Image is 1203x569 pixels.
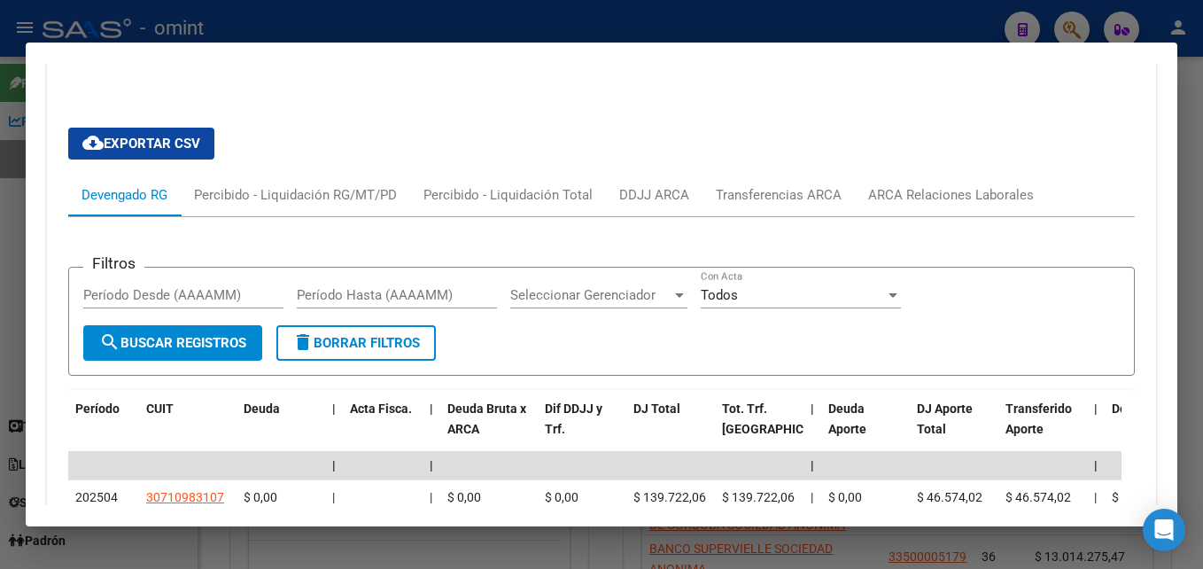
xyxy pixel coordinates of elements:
span: $ 0,00 [1112,490,1145,504]
datatable-header-cell: | [1087,390,1105,468]
datatable-header-cell: | [423,390,440,468]
datatable-header-cell: Acta Fisca. [343,390,423,468]
div: Devengado RG [81,185,167,205]
datatable-header-cell: Período [68,390,139,468]
mat-icon: search [99,331,120,353]
mat-icon: delete [292,331,314,353]
span: Deuda [244,401,280,416]
datatable-header-cell: | [325,390,343,468]
span: Buscar Registros [99,335,246,351]
div: ARCA Relaciones Laborales [868,185,1034,205]
button: Exportar CSV [68,128,214,160]
span: $ 139.722,06 [633,490,706,504]
span: | [1094,458,1098,472]
datatable-header-cell: Transferido Aporte [998,390,1087,468]
span: $ 0,00 [244,490,277,504]
div: Percibido - Liquidación Total [423,185,593,205]
span: $ 46.574,02 [1005,490,1071,504]
span: $ 0,00 [828,490,862,504]
span: | [1094,490,1097,504]
span: | [811,401,814,416]
span: Borrar Filtros [292,335,420,351]
span: | [332,490,335,504]
button: Borrar Filtros [276,325,436,361]
span: Exportar CSV [82,136,200,152]
span: $ 46.574,02 [917,490,982,504]
span: Deuda Bruta x ARCA [447,401,526,436]
span: | [430,401,433,416]
span: CUIT [146,401,174,416]
span: | [332,401,336,416]
datatable-header-cell: DJ Aporte Total [910,390,998,468]
div: Transferencias ARCA [716,185,842,205]
span: Seleccionar Gerenciador [510,287,671,303]
span: | [1094,401,1098,416]
span: DJ Aporte Total [917,401,973,436]
h3: Filtros [83,253,144,273]
span: Dif DDJJ y Trf. [545,401,602,436]
datatable-header-cell: Deuda Aporte [821,390,910,468]
datatable-header-cell: Deuda Contr. [1105,390,1193,468]
span: Transferido Aporte [1005,401,1072,436]
span: | [332,458,336,472]
span: Deuda Contr. [1112,401,1184,416]
span: Todos [701,287,738,303]
span: | [811,490,813,504]
span: Deuda Aporte [828,401,866,436]
datatable-header-cell: Tot. Trf. Bruto [715,390,803,468]
datatable-header-cell: CUIT [139,390,237,468]
span: 202504 [75,490,118,504]
div: DDJJ ARCA [619,185,689,205]
span: Acta Fisca. [350,401,412,416]
span: | [811,458,814,472]
datatable-header-cell: | [803,390,821,468]
datatable-header-cell: DJ Total [626,390,715,468]
span: $ 0,00 [545,490,578,504]
div: Open Intercom Messenger [1143,509,1185,551]
span: | [430,458,433,472]
span: Tot. Trf. [GEOGRAPHIC_DATA] [722,401,842,436]
span: | [430,490,432,504]
span: $ 139.722,06 [722,490,795,504]
mat-icon: cloud_download [82,132,104,153]
span: Período [75,401,120,416]
div: Percibido - Liquidación RG/MT/PD [194,185,397,205]
datatable-header-cell: Dif DDJJ y Trf. [538,390,626,468]
button: Buscar Registros [83,325,262,361]
datatable-header-cell: Deuda [237,390,325,468]
span: $ 0,00 [447,490,481,504]
span: DJ Total [633,401,680,416]
span: 30710983107 [146,490,224,504]
datatable-header-cell: Deuda Bruta x ARCA [440,390,538,468]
